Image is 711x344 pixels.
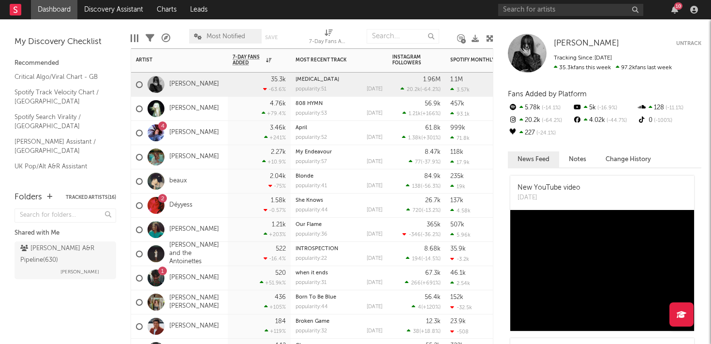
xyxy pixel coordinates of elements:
[272,222,286,228] div: 1.21k
[392,54,426,66] div: Instagram Followers
[508,102,572,114] div: 5.78k
[15,87,106,107] a: Spotify Track Velocity Chart / [GEOGRAPHIC_DATA]
[422,232,439,238] span: -36.2 %
[637,102,701,114] div: 128
[207,33,245,40] span: Most Notified
[169,274,219,282] a: [PERSON_NAME]
[422,281,439,286] span: +691 %
[554,39,619,48] a: [PERSON_NAME]
[262,159,286,165] div: +10.9 %
[296,150,332,155] a: My Endeavour
[15,72,106,82] a: Critical Algo/Viral Chart - GB
[296,174,383,179] div: Blonde
[424,173,441,179] div: 84.9k
[275,270,286,276] div: 520
[296,101,383,106] div: 808 HYMN
[367,183,383,189] div: [DATE]
[423,76,441,83] div: 1.96M
[450,135,470,141] div: 71.8k
[450,149,463,155] div: 118k
[296,270,328,276] a: when it ends
[425,125,441,131] div: 61.8k
[426,318,441,325] div: 12.3k
[15,58,116,69] div: Recommended
[264,207,286,213] div: -0.57 %
[450,318,466,325] div: 23.9k
[169,177,187,185] a: beaux
[425,149,441,155] div: 8.47k
[423,135,439,141] span: +301 %
[271,197,286,204] div: 1.58k
[296,304,328,310] div: popularity: 44
[264,231,286,238] div: +203 %
[450,197,463,204] div: 137k
[296,125,383,131] div: April
[264,304,286,310] div: +105 %
[409,111,421,117] span: 1.21k
[296,246,383,252] div: INTROSPECTION
[271,149,286,155] div: 2.27k
[450,76,463,83] div: 1.1M
[271,76,286,83] div: 35.3k
[540,105,561,111] span: -14.1 %
[508,90,587,98] span: Fans Added by Platform
[233,54,264,66] span: 7-Day Fans Added
[268,183,286,189] div: -75 %
[409,159,441,165] div: ( )
[450,173,464,179] div: 235k
[296,319,329,324] a: Broken Game
[265,35,278,40] button: Save
[296,125,307,131] a: April
[412,304,441,310] div: ( )
[296,270,383,276] div: when it ends
[169,322,219,330] a: [PERSON_NAME]
[554,39,619,47] span: [PERSON_NAME]
[15,192,42,203] div: Folders
[450,304,472,311] div: -32.5k
[296,111,327,116] div: popularity: 53
[169,153,219,161] a: [PERSON_NAME]
[540,118,562,123] span: -64.2 %
[309,24,348,52] div: 7-Day Fans Added (7-Day Fans Added)
[450,270,466,276] div: 46.1k
[671,6,678,14] button: 10
[15,227,116,239] div: Shared with Me
[296,256,327,261] div: popularity: 22
[262,110,286,117] div: +79.4 %
[409,232,421,238] span: -346
[423,208,439,213] span: -13.2 %
[408,135,421,141] span: 1.38k
[402,135,441,141] div: ( )
[367,135,383,140] div: [DATE]
[518,183,580,193] div: New YouTube video
[20,243,108,266] div: [PERSON_NAME] A&R Pipeline ( 630 )
[296,159,327,165] div: popularity: 57
[407,328,441,334] div: ( )
[296,222,383,227] div: Our Flame
[422,87,439,92] span: -64.2 %
[296,319,383,324] div: Broken Game
[367,111,383,116] div: [DATE]
[367,256,383,261] div: [DATE]
[15,161,106,172] a: UK Pop/Alt A&R Assistant
[296,246,338,252] a: INTROSPECTION
[367,29,439,44] input: Search...
[169,105,219,113] a: [PERSON_NAME]
[422,111,439,117] span: +166 %
[296,208,328,213] div: popularity: 44
[131,24,138,52] div: Edit Columns
[296,77,339,82] a: [MEDICAL_DATA]
[605,118,627,123] span: -44.7 %
[412,184,421,189] span: 138
[674,2,682,10] div: 10
[405,280,441,286] div: ( )
[518,193,580,203] div: [DATE]
[450,111,470,117] div: 93.1k
[652,118,672,123] span: -100 %
[596,151,661,167] button: Change History
[450,256,469,262] div: -3.2k
[296,57,368,63] div: Most Recent Track
[296,280,326,285] div: popularity: 31
[554,65,611,71] span: 35.3k fans this week
[260,280,286,286] div: +51.9k %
